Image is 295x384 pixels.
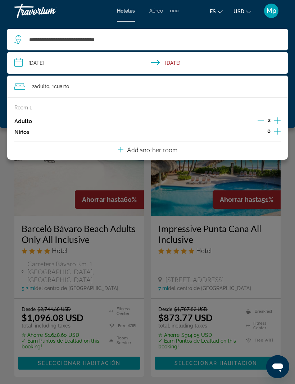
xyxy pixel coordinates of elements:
button: Change currency [233,6,251,17]
a: Travorium [14,1,86,20]
span: Cuarto [54,83,69,89]
span: USD [233,9,244,14]
button: User Menu [262,3,281,18]
p: Room 1 [14,105,32,110]
a: Hoteles [117,8,135,14]
button: Check-in date: Sep 28, 2025 Check-out date: Oct 4, 2025 [7,52,288,74]
button: Travelers: 2 adults, 0 children [7,76,288,97]
span: 0 [267,128,271,134]
span: 2 [32,81,49,91]
p: Adulto [14,118,32,125]
span: Mp [267,7,276,14]
button: Add another room [118,141,177,156]
span: 2 [268,117,271,123]
iframe: Botón para iniciar la ventana de mensajería [266,355,289,378]
p: Niños [14,129,29,135]
button: Change language [210,6,223,17]
p: Add another room [127,146,177,154]
button: Decrement adults [258,117,264,126]
a: Aéreo [149,8,163,14]
button: Increment adults [274,116,281,127]
span: , 1 [49,81,69,91]
button: Extra navigation items [170,5,178,17]
span: Adulto [34,83,49,89]
button: Decrement children [257,128,264,136]
span: es [210,9,216,14]
button: Increment children [274,127,281,137]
